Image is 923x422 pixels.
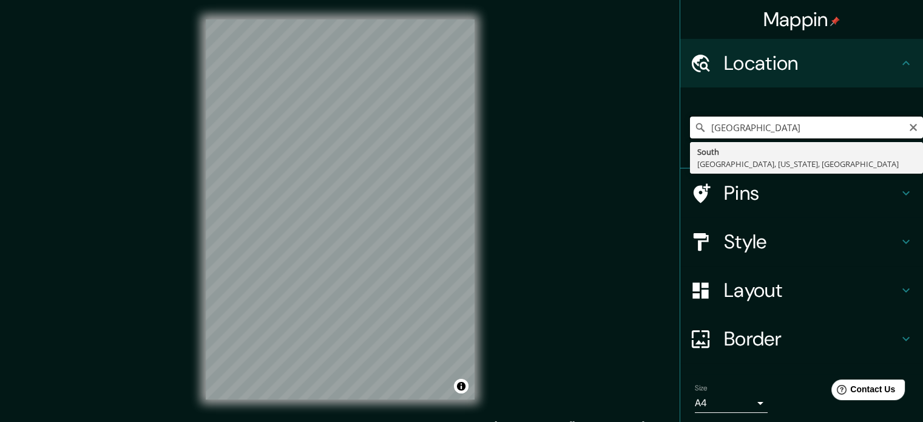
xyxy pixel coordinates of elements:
[690,117,923,138] input: Pick your city or area
[695,393,768,413] div: A4
[206,19,475,400] canvas: Map
[908,121,918,132] button: Clear
[724,51,899,75] h4: Location
[697,146,916,158] div: South
[724,278,899,302] h4: Layout
[763,7,840,32] h4: Mappin
[680,169,923,217] div: Pins
[724,327,899,351] h4: Border
[695,383,708,393] label: Size
[830,16,840,26] img: pin-icon.png
[454,379,468,393] button: Toggle attribution
[680,39,923,87] div: Location
[815,375,910,409] iframe: Help widget launcher
[680,217,923,266] div: Style
[680,315,923,363] div: Border
[697,158,916,170] div: [GEOGRAPHIC_DATA], [US_STATE], [GEOGRAPHIC_DATA]
[680,266,923,315] div: Layout
[724,230,899,254] h4: Style
[724,181,899,205] h4: Pins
